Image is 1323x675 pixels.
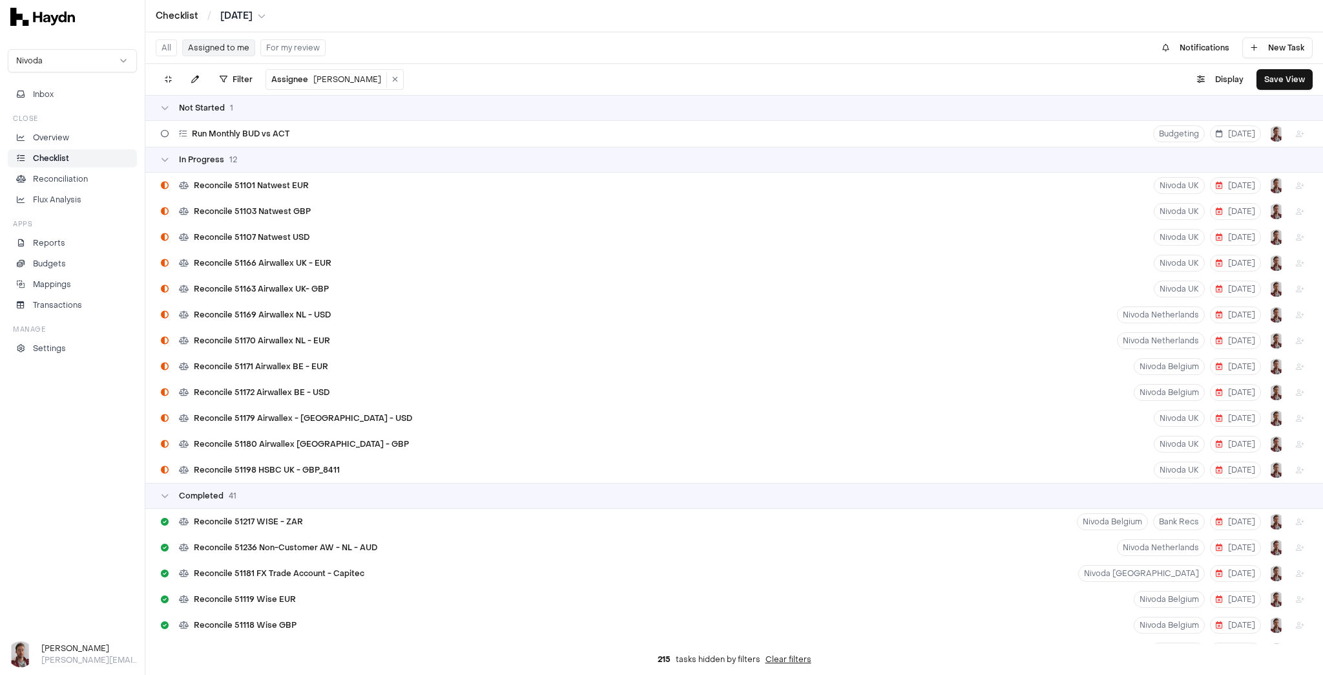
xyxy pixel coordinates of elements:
[1189,69,1251,90] button: Display
[10,8,75,26] img: svg+xml,%3c
[1134,358,1205,375] button: Nivoda Belgium
[230,103,233,113] span: 1
[33,173,88,185] p: Reconciliation
[33,153,69,164] p: Checklist
[145,644,1323,675] div: tasks hidden by filters
[1154,281,1205,297] button: Nivoda UK
[1154,37,1237,58] button: Notifications
[1269,462,1284,478] button: JP Smit
[194,542,377,553] span: Reconcile 51236 Non-Customer AW - NL - AUD
[182,39,255,56] button: Assigned to me
[1269,385,1284,400] button: JP Smit
[194,465,340,475] span: Reconcile 51198 HSBC UK - GBP_8411
[1210,643,1261,659] button: [DATE]
[194,336,330,346] span: Reconcile 51170 Airwallex NL - EUR
[1216,129,1255,139] span: [DATE]
[1216,232,1255,242] span: [DATE]
[13,219,32,229] h3: Apps
[179,103,225,113] span: Not Started
[8,255,137,273] a: Budgets
[33,299,82,311] p: Transactions
[194,568,364,579] span: Reconcile 51181 FX Trade Account - Capitec
[1134,384,1205,401] button: Nivoda Belgium
[1210,255,1261,272] button: [DATE]
[229,491,236,501] span: 41
[33,89,54,100] span: Inbox
[8,296,137,314] a: Transactions
[194,620,297,630] span: Reconcile 51118 Wise GBP
[1269,514,1284,530] img: JP Smit
[1269,540,1284,555] img: JP Smit
[1269,566,1284,581] img: JP Smit
[1077,513,1148,530] button: Nivoda Belgium
[1151,643,1205,659] button: 4C Holding
[1117,539,1205,556] button: Nivoda Netherlands
[1216,258,1255,268] span: [DATE]
[220,10,266,23] button: [DATE]
[1210,565,1261,582] button: [DATE]
[1269,281,1284,297] img: JP Smit
[1216,439,1255,449] span: [DATE]
[194,387,329,398] span: Reconcile 51172 Airwallex BE - USD
[1216,594,1255,605] span: [DATE]
[1210,436,1261,453] button: [DATE]
[766,654,811,665] button: Clear filters
[8,129,137,147] a: Overview
[194,206,311,217] span: Reconcile 51103 Natwest GBP
[229,155,237,165] span: 12
[8,191,137,209] a: Flux Analysis
[1154,203,1205,220] button: Nivoda UK
[220,10,253,23] span: [DATE]
[1216,465,1255,475] span: [DATE]
[1210,203,1261,220] button: [DATE]
[212,69,260,90] button: Filter
[194,594,296,605] span: Reconcile 51119 Wise EUR
[1154,462,1205,478] button: Nivoda UK
[8,85,137,103] button: Inbox
[8,234,137,252] a: Reports
[156,10,198,23] a: Checklist
[179,155,224,165] span: In Progress
[1216,542,1255,553] span: [DATE]
[1210,177,1261,194] button: [DATE]
[1210,513,1261,530] button: [DATE]
[1210,281,1261,297] button: [DATE]
[1210,229,1261,246] button: [DATE]
[179,491,224,501] span: Completed
[8,170,137,188] a: Reconciliation
[194,439,409,449] span: Reconcile 51180 Airwallex [GEOGRAPHIC_DATA] - GBP
[1210,332,1261,349] button: [DATE]
[1210,125,1261,142] button: [DATE]
[1256,69,1313,90] button: Save View
[33,258,66,270] p: Budgets
[1269,255,1284,271] button: JP Smit
[8,641,34,667] img: JP Smit
[194,517,303,527] span: Reconcile 51217 WISE - ZAR
[1269,436,1284,452] button: JP Smit
[1269,126,1284,142] img: JP Smit
[1210,539,1261,556] button: [DATE]
[266,72,387,87] button: Assignee[PERSON_NAME]
[1269,178,1284,193] img: JP Smit
[1269,230,1284,245] img: JP Smit
[1154,229,1205,246] button: Nivoda UK
[1216,336,1255,346] span: [DATE]
[1269,411,1284,426] img: JP Smit
[33,132,69,144] p: Overview
[194,180,309,191] span: Reconcile 51101 Natwest EUR
[13,114,38,123] h3: Close
[1269,592,1284,607] button: JP Smit
[1242,37,1313,58] button: New Task
[1269,307,1284,323] img: JP Smit
[194,413,412,423] span: Reconcile 51179 Airwallex - [GEOGRAPHIC_DATA] - USD
[1134,617,1205,634] button: Nivoda Belgium
[1154,436,1205,453] button: Nivoda UK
